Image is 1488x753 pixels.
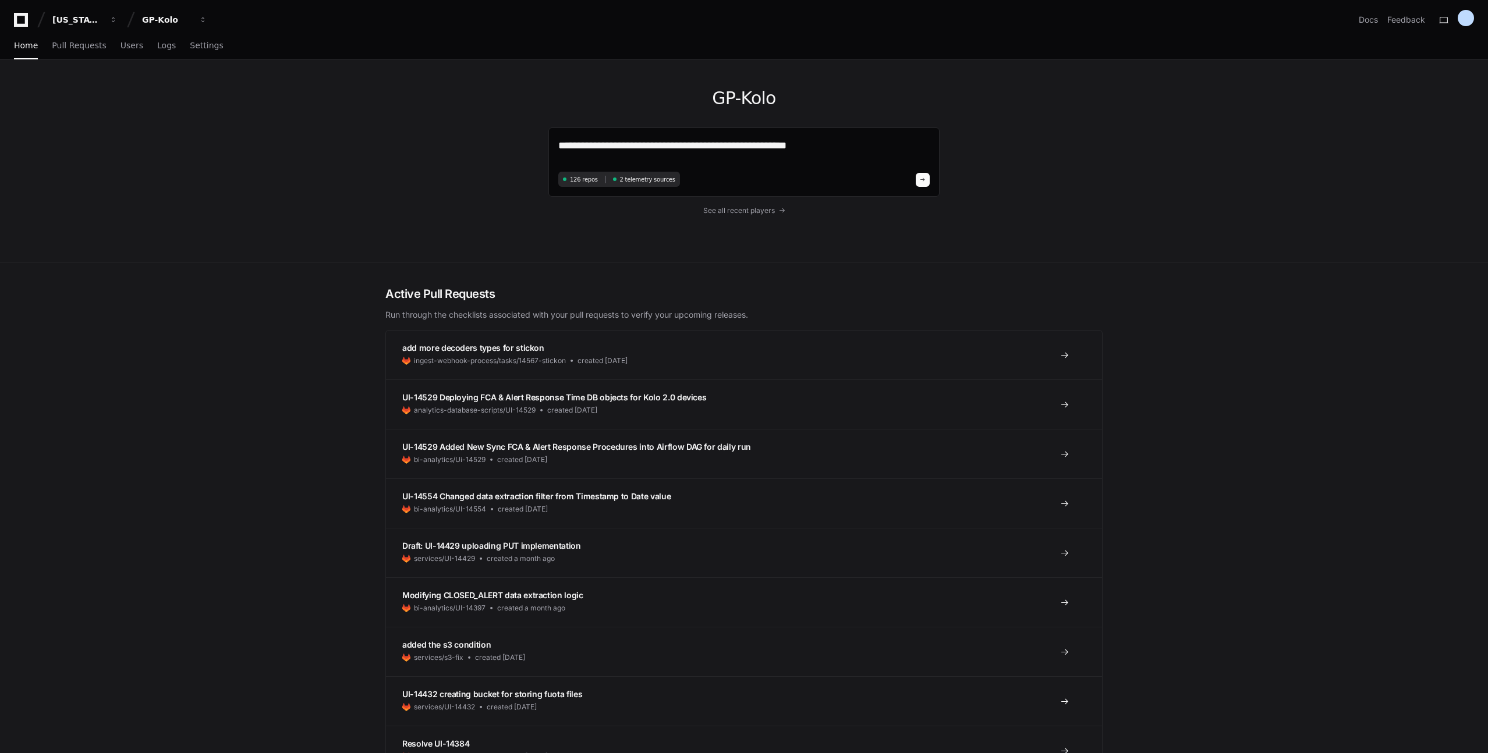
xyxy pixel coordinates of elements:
span: bi-analytics/UI-14397 [414,603,486,613]
div: [US_STATE] Pacific [52,14,102,26]
span: created [DATE] [497,455,547,464]
span: bi-analytics/UI-14554 [414,505,486,514]
a: Draft: UI-14429 uploading PUT implementationservices/UI-14429created a month ago [386,528,1102,577]
a: UI-14529 Added New Sync FCA & Alert Response Procedures into Airflow DAG for daily runbi-analytic... [386,429,1102,478]
a: Users [121,33,143,59]
span: Draft: UI-14429 uploading PUT implementation [402,541,581,550]
span: Pull Requests [52,42,106,49]
span: created [DATE] [487,702,537,712]
a: Settings [190,33,223,59]
span: add more decoders types for stickon [402,343,544,353]
a: Modifying CLOSED_ALERT data extraction logicbi-analytics/UI-14397created a month ago [386,577,1102,627]
span: created [DATE] [578,356,628,365]
span: created [DATE] [498,505,548,514]
span: created a month ago [497,603,565,613]
span: 2 telemetry sources [620,175,675,184]
a: add more decoders types for stickoningest-webhook-process/tasks/14567-stickoncreated [DATE] [386,331,1102,379]
a: UI-14432 creating bucket for storing fuota filesservices/UI-14432created [DATE] [386,676,1102,726]
span: See all recent players [703,206,775,215]
span: analytics-database-scripts/UI-14529 [414,406,536,415]
button: [US_STATE] Pacific [48,9,122,30]
span: UI-14529 Added New Sync FCA & Alert Response Procedures into Airflow DAG for daily run [402,442,751,452]
span: added the s3 condition [402,640,491,649]
span: services/UI-14432 [414,702,475,712]
span: Users [121,42,143,49]
span: Home [14,42,38,49]
span: created a month ago [487,554,555,563]
div: GP-Kolo [142,14,192,26]
a: See all recent players [548,206,940,215]
a: UI-14529 Deploying FCA & Alert Response Time DB objects for Kolo 2.0 devicesanalytics-database-sc... [386,379,1102,429]
span: services/s3-fix [414,653,463,662]
span: created [DATE] [475,653,525,662]
span: ingest-webhook-process/tasks/14567-stickon [414,356,566,365]
h1: GP-Kolo [548,88,940,109]
span: created [DATE] [547,406,597,415]
span: UI-14554 Changed data extraction filter from Timestamp to Date value [402,491,671,501]
span: Resolve UI-14384 [402,738,469,748]
a: Docs [1359,14,1378,26]
span: Modifying CLOSED_ALERT data extraction logic [402,590,583,600]
button: Feedback [1387,14,1425,26]
a: added the s3 conditionservices/s3-fixcreated [DATE] [386,627,1102,676]
a: Pull Requests [52,33,106,59]
a: Home [14,33,38,59]
span: 126 repos [570,175,598,184]
a: UI-14554 Changed data extraction filter from Timestamp to Date valuebi-analytics/UI-14554created ... [386,478,1102,528]
p: Run through the checklists associated with your pull requests to verify your upcoming releases. [385,309,1103,321]
span: services/UI-14429 [414,554,475,563]
span: Logs [157,42,176,49]
a: Logs [157,33,176,59]
button: GP-Kolo [137,9,212,30]
span: UI-14529 Deploying FCA & Alert Response Time DB objects for Kolo 2.0 devices [402,392,706,402]
h2: Active Pull Requests [385,286,1103,302]
span: UI-14432 creating bucket for storing fuota files [402,689,582,699]
span: Settings [190,42,223,49]
span: bi-analytics/Ui-14529 [414,455,486,464]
